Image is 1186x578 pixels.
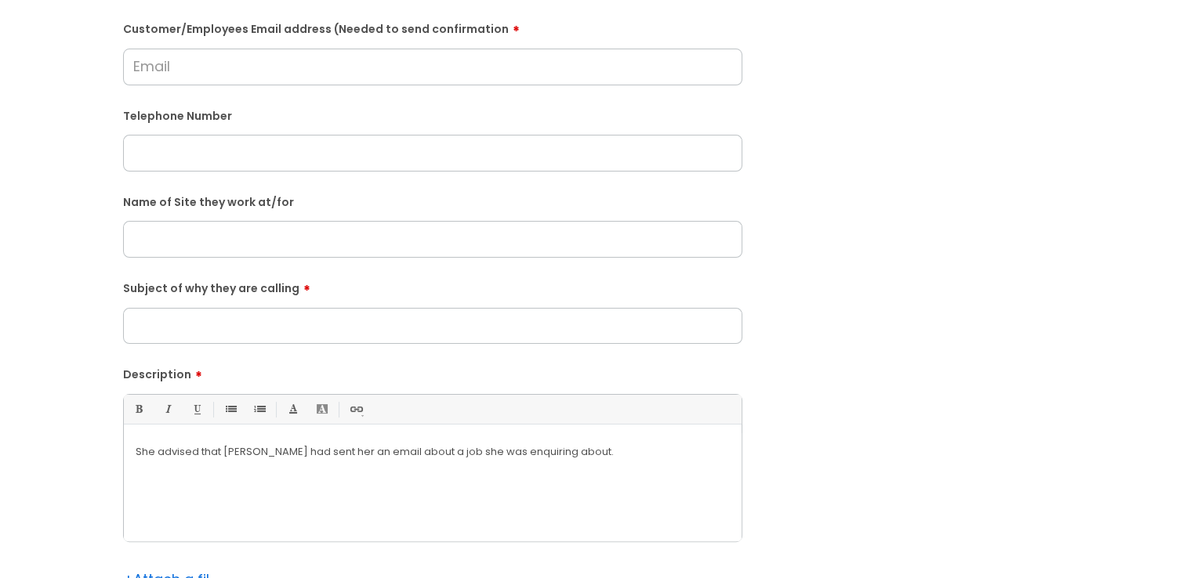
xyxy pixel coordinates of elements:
a: Italic (Ctrl-I) [158,399,177,419]
label: Subject of why they are calling [123,276,742,295]
input: Email [123,49,742,85]
a: 1. Ordered List (Ctrl-Shift-8) [249,399,269,419]
label: Customer/Employees Email address (Needed to send confirmation [123,17,742,36]
a: • Unordered List (Ctrl-Shift-7) [220,399,240,419]
label: Name of Site they work at/for [123,193,742,209]
label: Description [123,363,742,381]
a: Back Color [312,399,332,419]
label: Telephone Number [123,107,742,123]
a: Font Color [283,399,303,419]
p: She advised that [PERSON_NAME] had sent her an email about a job she was enquiring about. [136,445,730,459]
a: Underline(Ctrl-U) [187,399,206,419]
a: Link [346,399,365,419]
a: Bold (Ctrl-B) [129,399,148,419]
